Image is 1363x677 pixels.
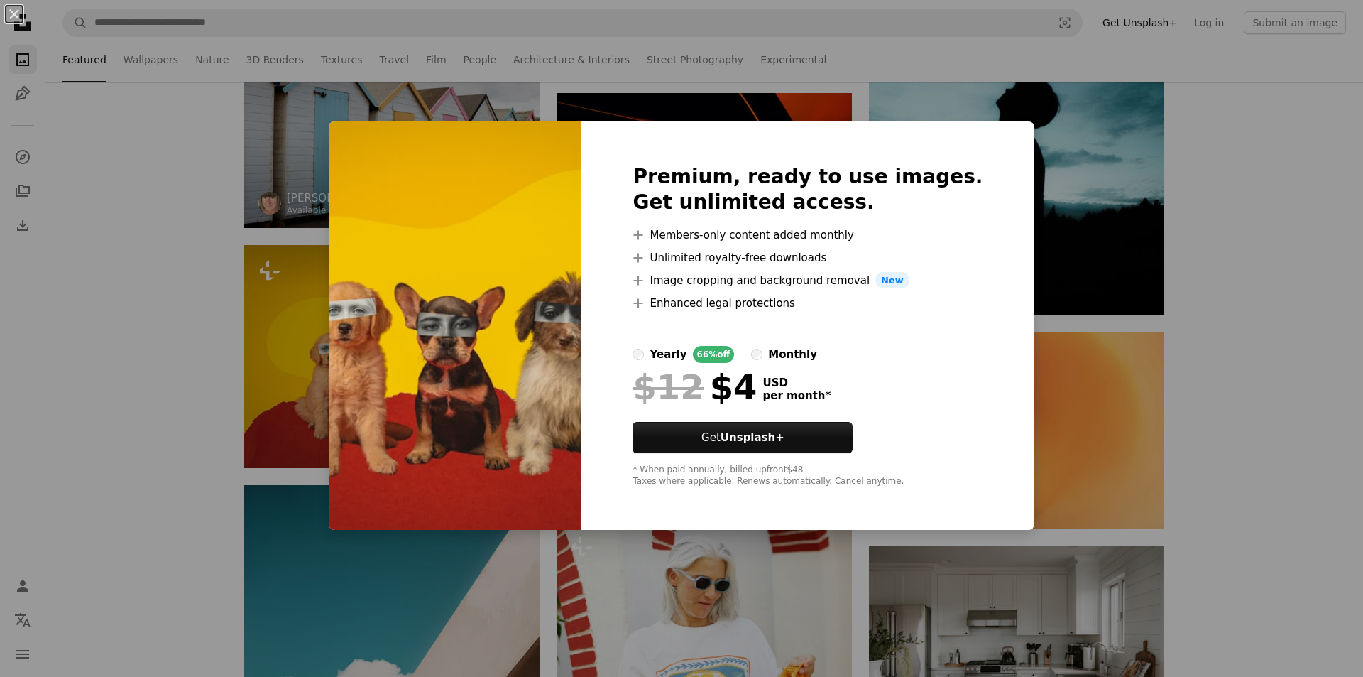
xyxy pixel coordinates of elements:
div: monthly [768,346,817,363]
img: premium_photo-1756383544375-2705f502b1e8 [329,121,581,531]
div: yearly [650,346,686,363]
input: yearly66%off [633,349,644,360]
h2: Premium, ready to use images. Get unlimited access. [633,164,982,215]
li: Unlimited royalty-free downloads [633,249,982,266]
span: USD [762,377,831,389]
div: $4 [633,369,757,406]
li: Enhanced legal protections [633,295,982,312]
strong: Unsplash+ [721,431,784,444]
div: 66% off [693,346,735,363]
span: $12 [633,369,704,406]
li: Members-only content added monthly [633,227,982,244]
button: GetUnsplash+ [633,422,853,453]
span: per month * [762,389,831,402]
div: * When paid annually, billed upfront $48 Taxes where applicable. Renews automatically. Cancel any... [633,465,982,487]
input: monthly [751,349,762,360]
span: New [875,272,909,289]
li: Image cropping and background removal [633,272,982,289]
